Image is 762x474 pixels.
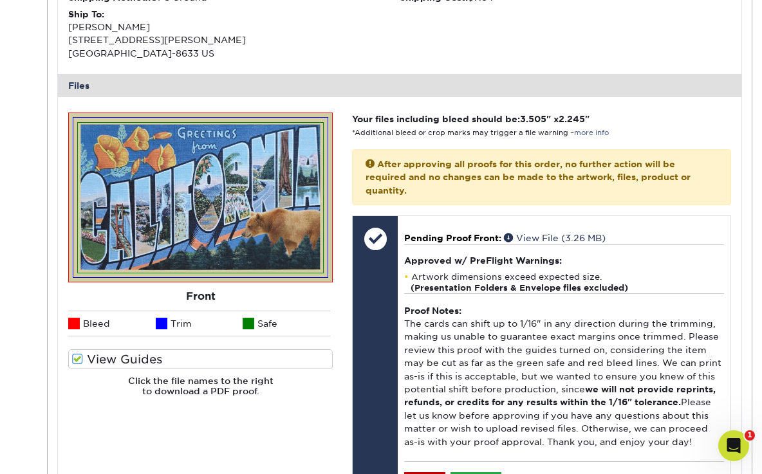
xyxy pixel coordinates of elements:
[404,271,724,293] li: Artwork dimensions exceed expected size.
[404,233,501,243] span: Pending Proof Front:
[156,311,243,336] li: Trim
[68,349,333,369] label: View Guides
[404,255,724,266] h4: Approved w/ PreFlight Warnings:
[243,311,330,336] li: Safe
[520,114,546,124] span: 3.505
[352,129,609,137] small: *Additional bleed or crop marks may trigger a file warning –
[504,233,606,243] a: View File (3.26 MB)
[68,9,104,19] strong: Ship To:
[68,376,333,407] h6: Click the file names to the right to download a PDF proof.
[411,283,628,293] strong: (Presentation Folders & Envelope files excluded)
[352,114,590,124] strong: Your files including bleed should be: " x "
[366,159,691,196] strong: After approving all proofs for this order, no further action will be required and no changes can ...
[58,74,741,97] div: Files
[559,114,585,124] span: 2.245
[718,430,749,461] iframe: Intercom live chat
[68,8,400,60] div: [PERSON_NAME] [STREET_ADDRESS][PERSON_NAME] [GEOGRAPHIC_DATA]-8633 US
[68,311,156,336] li: Bleed
[745,430,755,441] span: 1
[68,282,333,311] div: Front
[404,305,461,316] strong: Proof Notes:
[574,129,609,137] a: more info
[404,293,724,462] div: The cards can shift up to 1/16" in any direction during the trimming, making us unable to guarant...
